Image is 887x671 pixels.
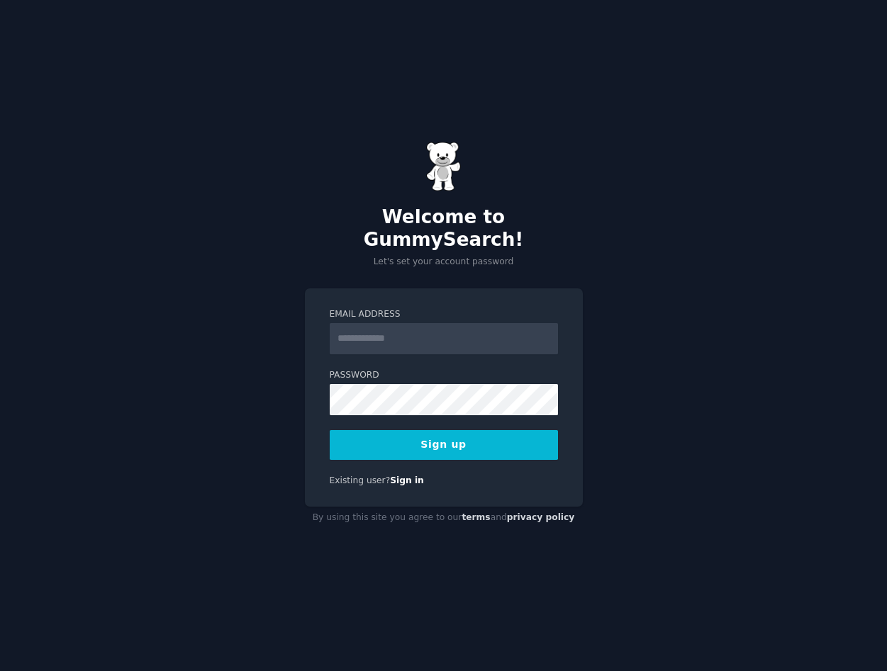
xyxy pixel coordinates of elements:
button: Sign up [330,430,558,460]
div: By using this site you agree to our and [305,507,583,529]
h2: Welcome to GummySearch! [305,206,583,251]
span: Existing user? [330,475,391,485]
label: Email Address [330,308,558,321]
img: Gummy Bear [426,142,462,191]
a: privacy policy [507,512,575,522]
label: Password [330,369,558,382]
a: terms [462,512,490,522]
a: Sign in [390,475,424,485]
p: Let's set your account password [305,256,583,269]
